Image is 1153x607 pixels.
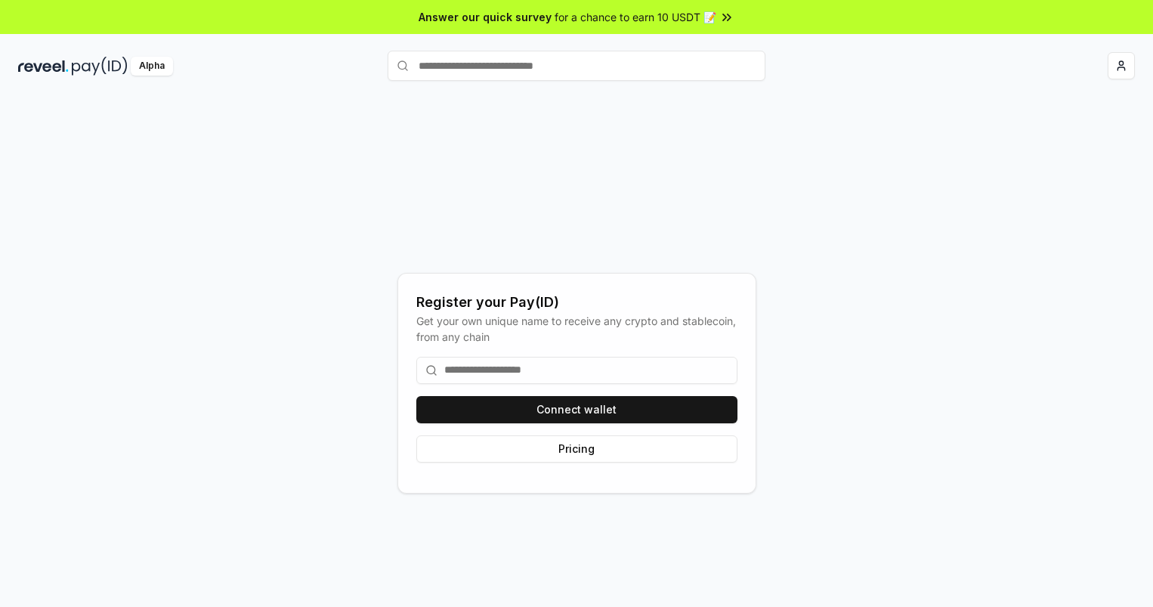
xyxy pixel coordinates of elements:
button: Pricing [416,435,737,463]
img: pay_id [72,57,128,76]
span: Answer our quick survey [419,9,552,25]
div: Alpha [131,57,173,76]
span: for a chance to earn 10 USDT 📝 [555,9,716,25]
div: Get your own unique name to receive any crypto and stablecoin, from any chain [416,313,737,345]
button: Connect wallet [416,396,737,423]
img: reveel_dark [18,57,69,76]
div: Register your Pay(ID) [416,292,737,313]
